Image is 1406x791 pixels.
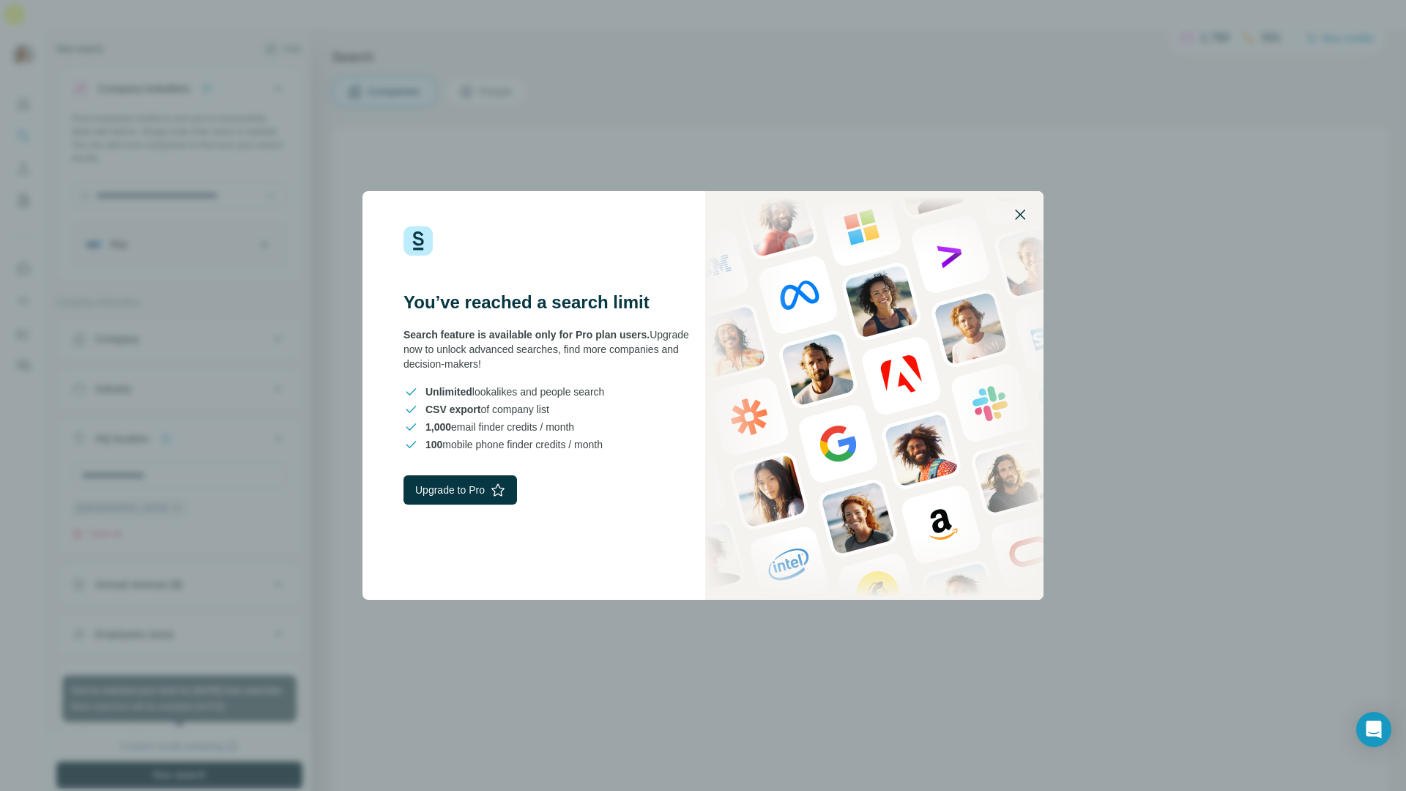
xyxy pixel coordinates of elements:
[425,404,480,415] span: CSV export
[403,226,433,256] img: Surfe Logo
[403,327,703,371] div: Upgrade now to unlock advanced searches, find more companies and decision-makers!
[425,385,604,399] span: lookalikes and people search
[425,437,603,452] span: mobile phone finder credits / month
[403,475,517,505] button: Upgrade to Pro
[425,386,472,398] span: Unlimited
[705,191,1044,600] img: Surfe Stock Photo - showing people and technologies
[403,291,703,314] h3: You’ve reached a search limit
[425,439,442,450] span: 100
[425,402,549,417] span: of company list
[403,329,650,341] span: Search feature is available only for Pro plan users.
[425,421,451,433] span: 1,000
[1356,712,1391,747] div: Open Intercom Messenger
[425,420,574,434] span: email finder credits / month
